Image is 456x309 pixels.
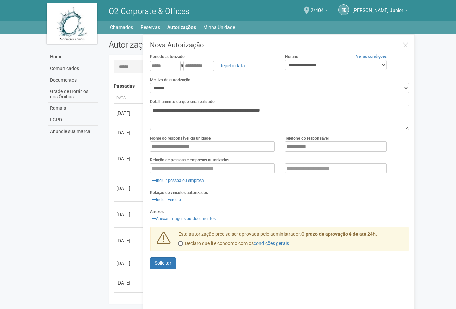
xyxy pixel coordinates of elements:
[150,54,185,60] label: Período autorizado
[150,215,218,222] a: Anexar imagens ou documentos
[48,86,98,103] a: Grade de Horários dos Ônibus
[178,240,289,247] label: Declaro que li e concordo com os
[48,114,98,126] a: LGPD
[48,51,98,63] a: Home
[150,60,275,71] div: a
[301,231,377,237] strong: O prazo de aprovação é de até 24h.
[311,1,324,13] span: 2/404
[154,260,171,266] span: Solicitar
[254,241,289,246] a: condições gerais
[47,3,97,44] img: logo.jpg
[116,129,142,136] div: [DATE]
[116,279,142,286] div: [DATE]
[48,126,98,137] a: Anuncie sua marca
[150,135,211,141] label: Nome do responsável da unidade
[215,60,250,71] a: Repetir data
[150,177,206,184] a: Incluir pessoa ou empresa
[352,1,403,13] span: Raul Barrozo da Motta Junior
[109,39,254,50] h2: Autorizações
[352,8,408,14] a: [PERSON_NAME] Junior
[150,209,164,215] label: Anexos
[116,237,142,244] div: [DATE]
[150,77,190,83] label: Motivo da autorização
[203,22,235,32] a: Minha Unidade
[178,241,183,246] input: Declaro que li e concordo com oscondições gerais
[116,260,142,267] div: [DATE]
[116,155,142,162] div: [DATE]
[285,135,329,141] label: Telefone do responsável
[167,22,196,32] a: Autorizações
[285,54,298,60] label: Horário
[116,299,142,306] div: [DATE]
[114,92,144,104] th: Data
[311,8,328,14] a: 2/404
[150,41,409,48] h3: Nova Autorização
[173,231,409,251] div: Esta autorização precisa ser aprovada pelo administrador.
[150,99,215,105] label: Detalhamento do que será realizado
[116,185,142,192] div: [DATE]
[141,22,160,32] a: Reservas
[48,103,98,114] a: Ramais
[150,157,229,163] label: Relação de pessoas e empresas autorizadas
[114,84,405,89] h4: Passadas
[48,74,98,86] a: Documentos
[109,6,189,16] span: O2 Corporate & Offices
[116,211,142,218] div: [DATE]
[150,196,183,203] a: Incluir veículo
[48,63,98,74] a: Comunicados
[116,110,142,117] div: [DATE]
[338,4,349,15] a: RB
[150,257,176,269] button: Solicitar
[356,54,387,59] a: Ver as condições
[110,22,133,32] a: Chamados
[150,190,208,196] label: Relação de veículos autorizados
